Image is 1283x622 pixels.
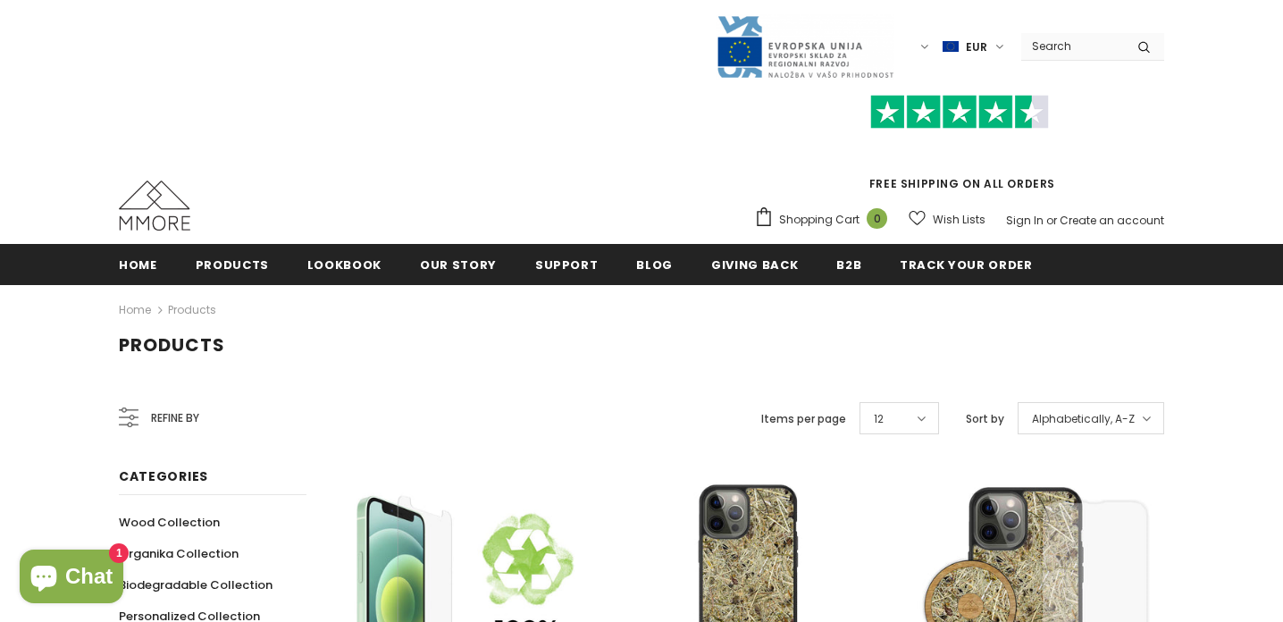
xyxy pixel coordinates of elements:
span: or [1046,213,1057,228]
a: Biodegradable Collection [119,569,273,601]
img: Trust Pilot Stars [870,95,1049,130]
span: Wood Collection [119,514,220,531]
span: Products [196,256,269,273]
a: Our Story [420,244,497,284]
span: Refine by [151,408,199,428]
span: Lookbook [307,256,382,273]
label: Items per page [761,410,846,428]
span: 12 [874,410,884,428]
a: Products [168,302,216,317]
a: Blog [636,244,673,284]
span: 0 [867,208,887,229]
a: Giving back [711,244,798,284]
a: Track your order [900,244,1032,284]
span: Biodegradable Collection [119,576,273,593]
span: Blog [636,256,673,273]
span: B2B [836,256,861,273]
a: Wood Collection [119,507,220,538]
span: Wish Lists [933,211,985,229]
a: Organika Collection [119,538,239,569]
span: FREE SHIPPING ON ALL ORDERS [754,103,1164,191]
a: Sign In [1006,213,1044,228]
span: Home [119,256,157,273]
span: Track your order [900,256,1032,273]
a: support [535,244,599,284]
span: Shopping Cart [779,211,860,229]
span: Categories [119,467,208,485]
a: Home [119,299,151,321]
img: MMORE Cases [119,181,190,231]
span: Our Story [420,256,497,273]
a: B2B [836,244,861,284]
span: Alphabetically, A-Z [1032,410,1135,428]
a: Products [196,244,269,284]
input: Search Site [1021,33,1124,59]
a: Create an account [1060,213,1164,228]
span: EUR [966,38,987,56]
a: Wish Lists [909,204,985,235]
a: Home [119,244,157,284]
a: Shopping Cart 0 [754,206,896,233]
a: Lookbook [307,244,382,284]
inbox-online-store-chat: Shopify online store chat [14,550,129,608]
span: support [535,256,599,273]
span: Giving back [711,256,798,273]
span: Products [119,332,225,357]
a: Javni Razpis [716,38,894,54]
img: Javni Razpis [716,14,894,80]
label: Sort by [966,410,1004,428]
span: Organika Collection [119,545,239,562]
iframe: Customer reviews powered by Trustpilot [754,129,1164,175]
